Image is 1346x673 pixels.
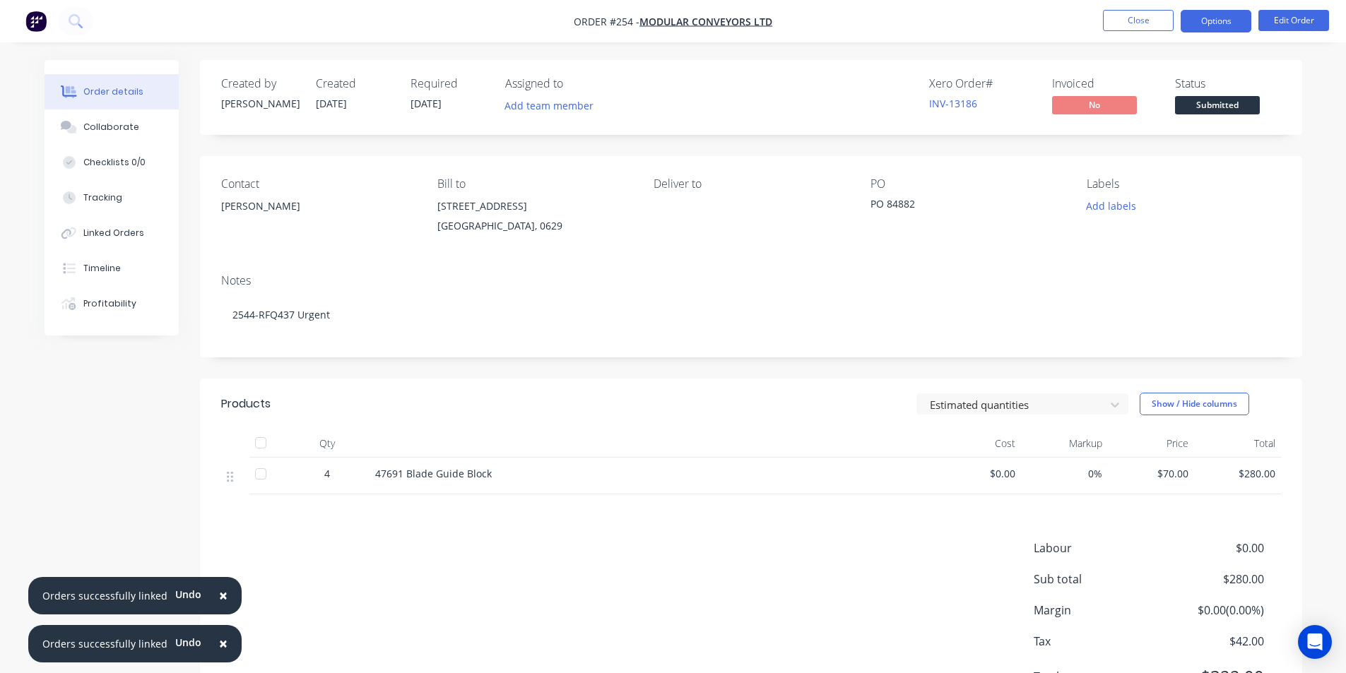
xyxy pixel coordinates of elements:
div: Labels [1087,177,1280,191]
span: 0% [1027,466,1102,481]
button: Tracking [45,180,179,215]
div: Price [1108,429,1195,458]
button: Timeline [45,251,179,286]
div: Tracking [83,191,122,204]
div: Notes [221,274,1281,287]
div: PO 84882 [870,196,1047,216]
div: Open Intercom Messenger [1298,625,1332,659]
span: 47691 Blade Guide Block [375,467,492,480]
button: Undo [167,584,209,605]
button: Submitted [1175,96,1260,117]
button: Show / Hide columns [1140,393,1249,415]
span: × [219,633,228,653]
div: [PERSON_NAME] [221,196,415,242]
button: Options [1181,10,1251,32]
span: Tax [1034,633,1159,650]
button: Add team member [505,96,601,115]
div: [STREET_ADDRESS][GEOGRAPHIC_DATA], 0629 [437,196,631,242]
div: Status [1175,77,1281,90]
div: Invoiced [1052,77,1158,90]
div: Xero Order # [929,77,1035,90]
span: No [1052,96,1137,114]
div: Assigned to [505,77,647,90]
div: Total [1194,429,1281,458]
span: $0.00 [1159,540,1263,556]
div: [GEOGRAPHIC_DATA], 0629 [437,216,631,236]
div: Markup [1021,429,1108,458]
button: Edit Order [1258,10,1329,31]
span: [DATE] [411,97,442,110]
img: Factory [25,11,47,32]
span: Order #254 - [574,15,639,28]
div: Bill to [437,177,631,191]
div: Collaborate [83,121,139,133]
div: PO [870,177,1064,191]
a: INV-13186 [929,97,977,110]
button: Close [1103,10,1174,31]
div: Created by [221,77,299,90]
span: $280.00 [1200,466,1275,481]
span: $0.00 ( 0.00 %) [1159,602,1263,619]
div: Required [411,77,488,90]
span: Margin [1034,602,1159,619]
span: Submitted [1175,96,1260,114]
button: Undo [167,632,209,653]
span: $70.00 [1114,466,1189,481]
div: Timeline [83,262,121,275]
span: $42.00 [1159,633,1263,650]
button: Add team member [497,96,601,115]
div: Orders successfully linked [42,588,167,603]
div: Order details [83,85,143,98]
span: [DATE] [316,97,347,110]
button: Order details [45,74,179,109]
button: Close [205,627,242,661]
div: Cost [935,429,1022,458]
button: Profitability [45,286,179,321]
span: Labour [1034,540,1159,556]
button: Add labels [1079,196,1144,215]
div: 2544-RFQ437 Urgent [221,293,1281,336]
button: Close [205,579,242,613]
a: Modular Conveyors Ltd [639,15,772,28]
div: Checklists 0/0 [83,156,146,169]
div: Created [316,77,394,90]
div: Products [221,395,271,412]
span: × [219,585,228,605]
div: Contact [221,177,415,191]
button: Collaborate [45,109,179,145]
div: Profitability [83,297,136,310]
span: Sub total [1034,571,1159,588]
div: [PERSON_NAME] [221,96,299,111]
div: Deliver to [654,177,847,191]
button: Checklists 0/0 [45,145,179,180]
div: Orders successfully linked [42,636,167,651]
div: Qty [285,429,370,458]
div: Linked Orders [83,227,144,239]
span: 4 [324,466,330,481]
button: Linked Orders [45,215,179,251]
div: [PERSON_NAME] [221,196,415,216]
span: $0.00 [940,466,1016,481]
span: $280.00 [1159,571,1263,588]
div: [STREET_ADDRESS] [437,196,631,216]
